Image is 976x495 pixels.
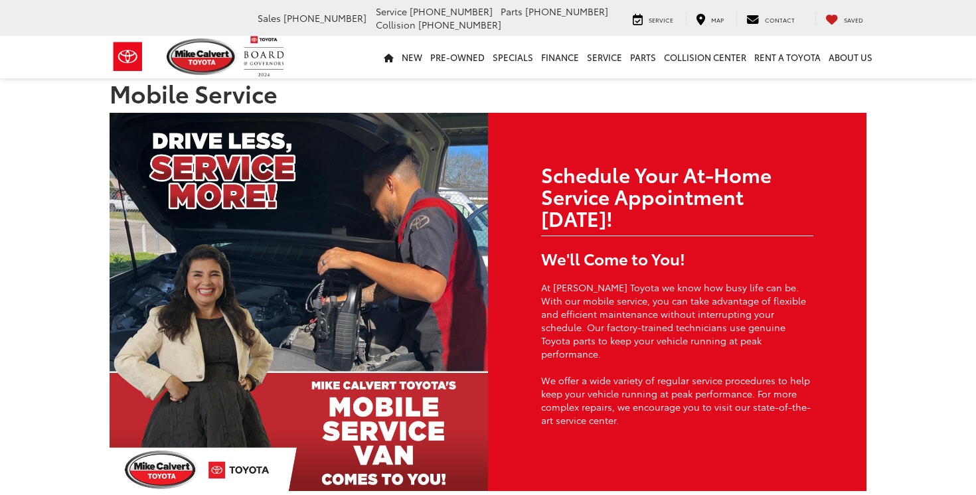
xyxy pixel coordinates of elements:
span: [PHONE_NUMBER] [418,18,501,31]
h1: Mobile Service [110,80,866,106]
a: About Us [825,36,876,78]
p: At [PERSON_NAME] Toyota we know how busy life can be. With our mobile service, you can take advan... [541,281,813,360]
span: Parts [501,5,523,18]
h3: We'll Come to You! [541,249,813,267]
span: Sales [258,11,281,25]
p: We offer a wide variety of regular service procedures to help keep your vehicle running at peak p... [541,374,813,427]
a: Parts [626,36,660,78]
a: Contact [736,12,805,25]
img: Mike Calvert Toyota [167,38,237,75]
span: Service [649,15,673,24]
a: Service [623,12,683,25]
span: Contact [765,15,795,24]
a: Home [380,36,398,78]
a: New [398,36,426,78]
span: [PHONE_NUMBER] [410,5,493,18]
a: Map [686,12,734,25]
img: Mobile Service that Comes to You! [110,113,488,491]
span: Service [376,5,407,18]
a: Service [583,36,626,78]
span: [PHONE_NUMBER] [284,11,366,25]
a: Finance [537,36,583,78]
a: Pre-Owned [426,36,489,78]
span: Collision [376,18,416,31]
img: Toyota [103,35,153,78]
a: Specials [489,36,537,78]
span: Map [711,15,724,24]
h2: Schedule Your At-Home Service Appointment [DATE]! [541,163,813,229]
a: My Saved Vehicles [815,12,873,25]
a: Rent a Toyota [750,36,825,78]
a: Collision Center [660,36,750,78]
span: [PHONE_NUMBER] [525,5,608,18]
span: Saved [844,15,863,24]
